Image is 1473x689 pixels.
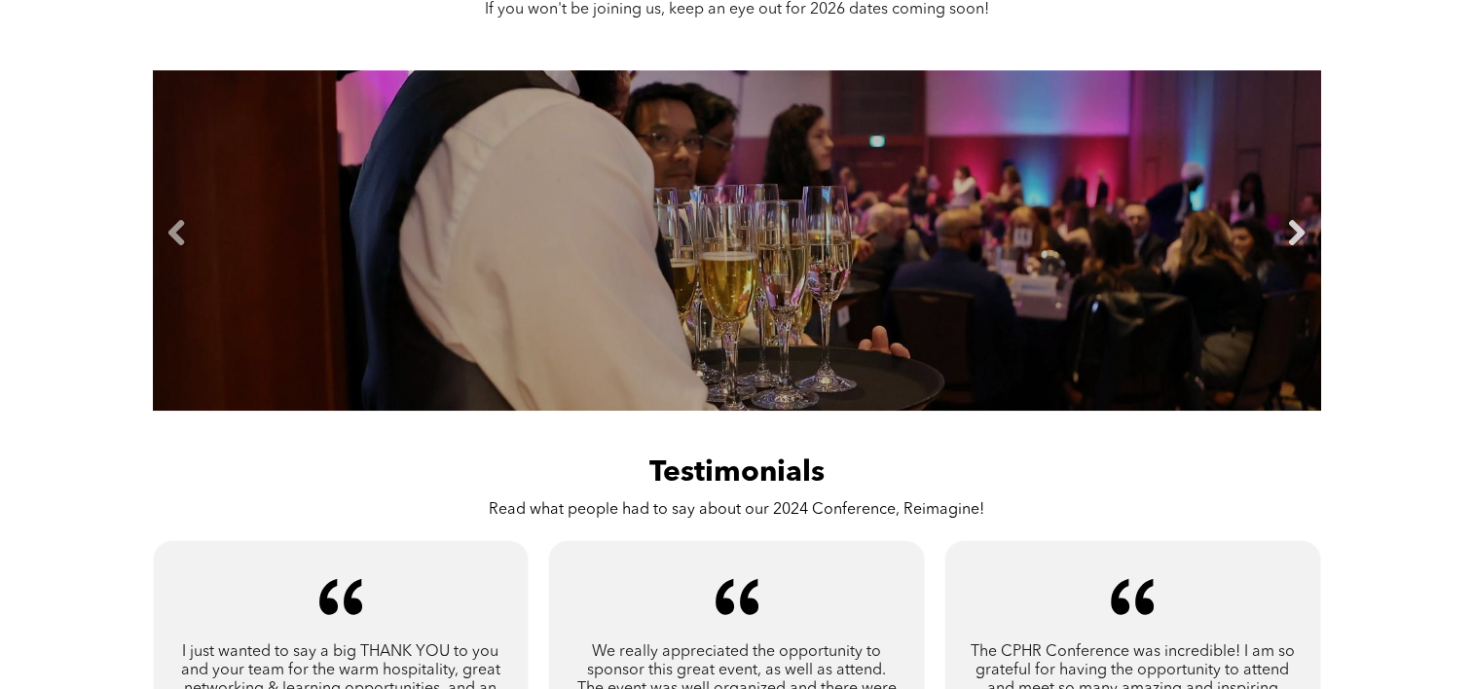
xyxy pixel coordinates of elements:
[163,219,192,248] a: Previous
[1282,219,1311,248] a: Next
[649,458,825,488] span: Testimonials
[489,502,984,518] span: Read what people had to say about our 2024 Conference, Reimagine!
[485,2,989,18] span: If you won't be joining us, keep an eye out for 2026 dates coming soon!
